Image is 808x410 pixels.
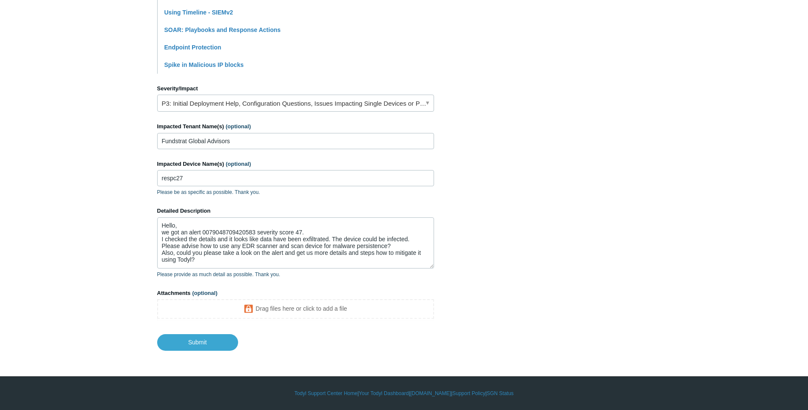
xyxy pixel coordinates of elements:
span: (optional) [226,161,251,167]
a: SOAR: Playbooks and Response Actions [164,26,281,33]
label: Detailed Description [157,207,434,215]
a: [DOMAIN_NAME] [410,390,451,397]
a: Endpoint Protection [164,44,221,51]
a: P3: Initial Deployment Help, Configuration Questions, Issues Impacting Single Devices or Past Out... [157,95,434,112]
a: Spike in Malicious IP blocks [164,61,244,68]
label: Attachments [157,289,434,297]
label: Impacted Device Name(s) [157,160,434,168]
a: SGN Status [487,390,514,397]
input: Submit [157,334,238,350]
a: Todyl Support Center Home [294,390,357,397]
div: | | | | [157,390,651,397]
label: Severity/Impact [157,84,434,93]
a: Your Todyl Dashboard [359,390,408,397]
a: Support Policy [452,390,485,397]
span: (optional) [192,290,217,296]
p: Please provide as much detail as possible. Thank you. [157,271,434,278]
span: (optional) [226,123,251,130]
p: Please be as specific as possible. Thank you. [157,188,434,196]
a: Using Timeline - SIEMv2 [164,9,233,16]
label: Impacted Tenant Name(s) [157,122,434,131]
